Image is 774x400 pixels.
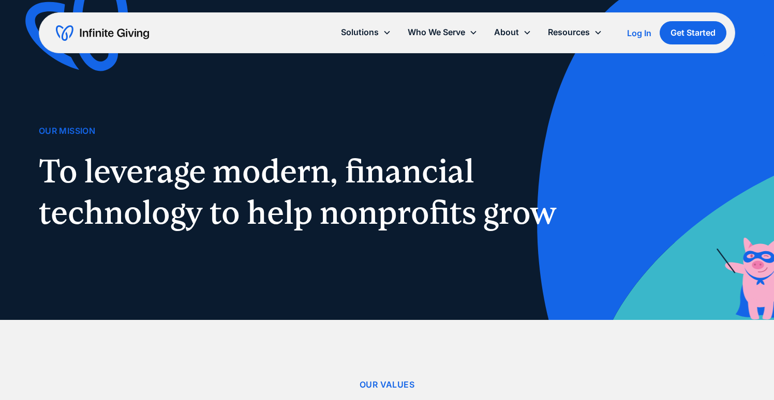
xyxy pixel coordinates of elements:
div: Log In [627,29,651,37]
div: Who We Serve [408,25,465,39]
div: About [486,21,540,43]
div: Solutions [341,25,379,39]
a: Get Started [660,21,726,44]
div: Solutions [333,21,399,43]
div: Resources [548,25,590,39]
div: Our Values [360,378,414,392]
div: Resources [540,21,611,43]
div: About [494,25,519,39]
a: Log In [627,27,651,39]
a: home [56,25,149,41]
div: Our Mission [39,124,95,138]
h1: To leverage modern, financial technology to help nonprofits grow [39,150,569,233]
div: Who We Serve [399,21,486,43]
